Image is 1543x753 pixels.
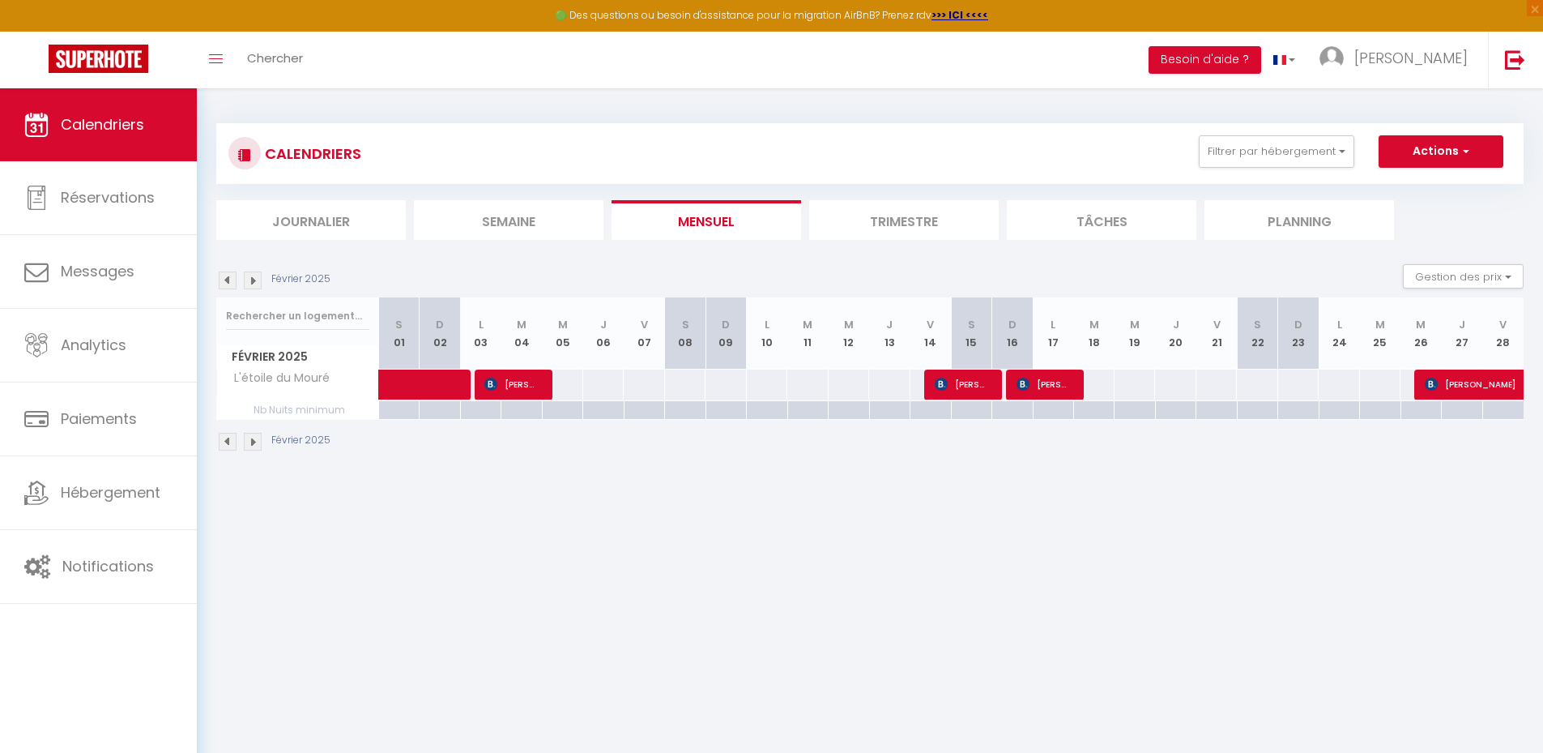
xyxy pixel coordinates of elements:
input: Rechercher un logement... [226,302,369,331]
span: Février 2025 [217,345,378,369]
th: 06 [583,297,624,370]
button: Filtrer par hébergement [1199,135,1354,168]
span: [PERSON_NAME] [484,369,539,400]
th: 07 [624,297,664,370]
a: >>> ICI <<<< [931,8,988,22]
span: Messages [61,261,134,281]
th: 24 [1319,297,1359,370]
abbr: J [1459,317,1465,332]
th: 02 [420,297,460,370]
th: 14 [910,297,951,370]
abbr: M [1130,317,1140,332]
img: ... [1319,46,1344,71]
img: Super Booking [49,45,148,73]
th: 16 [992,297,1033,370]
span: Hébergement [61,482,160,503]
abbr: M [1375,317,1385,332]
p: Février 2025 [271,433,330,448]
abbr: L [765,317,769,332]
th: 19 [1115,297,1155,370]
th: 27 [1442,297,1482,370]
button: Gestion des prix [1403,264,1524,289]
abbr: M [517,317,526,332]
abbr: M [803,317,812,332]
button: Actions [1379,135,1503,168]
span: Chercher [247,49,303,66]
abbr: L [1337,317,1342,332]
a: Chercher [235,32,315,88]
abbr: M [1089,317,1099,332]
th: 13 [869,297,910,370]
abbr: V [1213,317,1221,332]
th: 20 [1155,297,1196,370]
h3: CALENDRIERS [261,135,361,172]
abbr: S [682,317,689,332]
th: 25 [1360,297,1400,370]
abbr: D [436,317,444,332]
th: 08 [665,297,705,370]
span: [PERSON_NAME] [1017,369,1071,400]
abbr: D [1008,317,1017,332]
abbr: V [1499,317,1507,332]
th: 18 [1073,297,1114,370]
abbr: L [1051,317,1055,332]
abbr: D [722,317,730,332]
span: Paiements [61,409,137,429]
th: 05 [542,297,582,370]
abbr: M [558,317,568,332]
li: Mensuel [612,200,801,240]
abbr: M [1416,317,1426,332]
a: ... [PERSON_NAME] [1307,32,1488,88]
abbr: S [1254,317,1261,332]
abbr: V [927,317,934,332]
li: Planning [1204,200,1394,240]
th: 28 [1482,297,1524,370]
th: 22 [1237,297,1277,370]
li: Tâches [1007,200,1196,240]
button: Besoin d'aide ? [1149,46,1261,74]
th: 04 [501,297,542,370]
th: 09 [705,297,746,370]
span: Réservations [61,187,155,208]
abbr: L [479,317,484,332]
span: Analytics [61,335,126,355]
span: Calendriers [61,114,144,135]
span: L'étoile du Mouré [220,370,334,387]
span: Notifications [62,556,154,576]
span: [PERSON_NAME] [935,369,989,400]
th: 12 [829,297,869,370]
abbr: S [968,317,975,332]
abbr: J [1173,317,1179,332]
th: 01 [379,297,420,370]
li: Semaine [414,200,603,240]
th: 21 [1196,297,1237,370]
abbr: S [395,317,403,332]
span: Nb Nuits minimum [217,401,378,419]
li: Trimestre [809,200,999,240]
th: 10 [747,297,787,370]
abbr: M [844,317,854,332]
abbr: D [1294,317,1302,332]
th: 15 [951,297,991,370]
li: Journalier [216,200,406,240]
th: 03 [460,297,501,370]
img: logout [1505,49,1525,70]
th: 26 [1400,297,1441,370]
abbr: J [886,317,893,332]
th: 11 [787,297,828,370]
span: [PERSON_NAME] [1354,48,1468,68]
th: 23 [1278,297,1319,370]
th: 17 [1033,297,1073,370]
abbr: V [641,317,648,332]
p: Février 2025 [271,272,330,287]
abbr: J [600,317,607,332]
